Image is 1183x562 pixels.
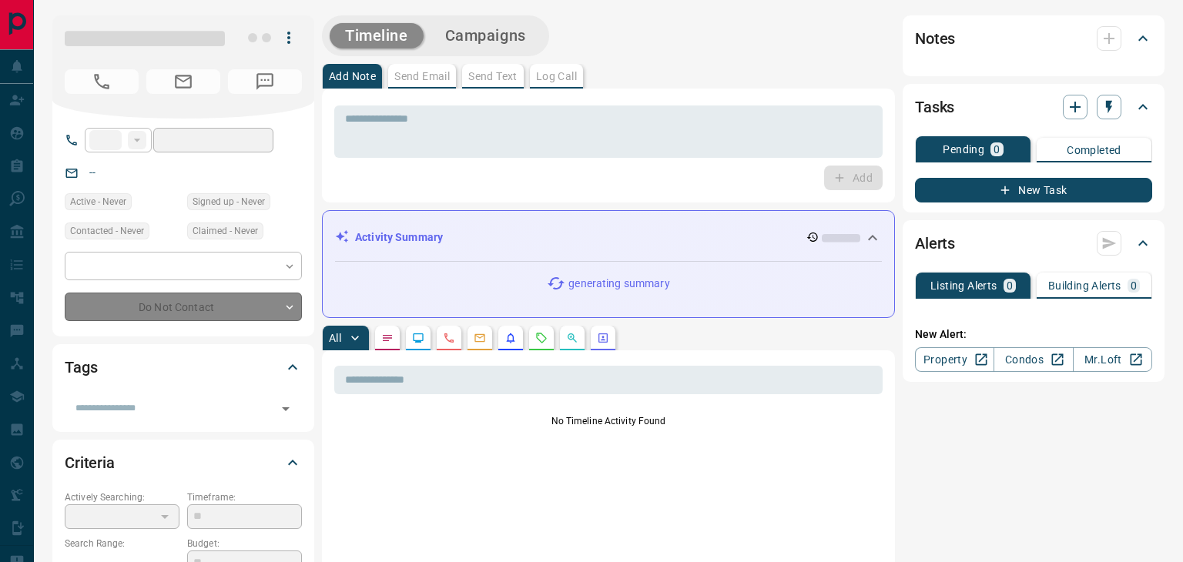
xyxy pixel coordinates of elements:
a: -- [89,166,96,179]
span: Active - Never [70,194,126,209]
h2: Notes [915,26,955,51]
svg: Emails [474,332,486,344]
div: Alerts [915,225,1152,262]
button: Open [275,398,297,420]
svg: Notes [381,332,394,344]
span: No Number [65,69,139,94]
div: Tags [65,349,302,386]
svg: Lead Browsing Activity [412,332,424,344]
svg: Opportunities [566,332,578,344]
span: Contacted - Never [70,223,144,239]
span: Claimed - Never [193,223,258,239]
div: Criteria [65,444,302,481]
button: Campaigns [430,23,541,49]
svg: Calls [443,332,455,344]
p: Budget: [187,537,302,550]
p: New Alert: [915,326,1152,343]
p: 0 [994,144,1000,155]
div: Do Not Contact [65,293,302,321]
p: 0 [1007,280,1013,291]
span: No Email [146,69,220,94]
div: Activity Summary [335,223,882,252]
a: Property [915,347,994,372]
a: Mr.Loft [1073,347,1152,372]
svg: Listing Alerts [504,332,517,344]
p: Activity Summary [355,229,443,246]
h2: Criteria [65,450,115,475]
button: Timeline [330,23,424,49]
p: Actively Searching: [65,490,179,504]
span: No Number [228,69,302,94]
h2: Alerts [915,231,955,256]
p: Pending [943,144,984,155]
p: Timeframe: [187,490,302,504]
p: Completed [1067,145,1121,156]
p: Search Range: [65,537,179,550]
div: Tasks [915,89,1152,125]
span: Signed up - Never [193,194,265,209]
h2: Tags [65,355,97,380]
p: All [329,333,341,343]
p: No Timeline Activity Found [334,414,883,428]
div: Notes [915,20,1152,57]
a: Condos [994,347,1073,372]
svg: Requests [535,332,548,344]
p: generating summary [568,276,669,292]
button: New Task [915,178,1152,202]
p: Listing Alerts [930,280,997,291]
h2: Tasks [915,95,954,119]
svg: Agent Actions [597,332,609,344]
p: 0 [1131,280,1137,291]
p: Add Note [329,71,376,82]
p: Building Alerts [1048,280,1121,291]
